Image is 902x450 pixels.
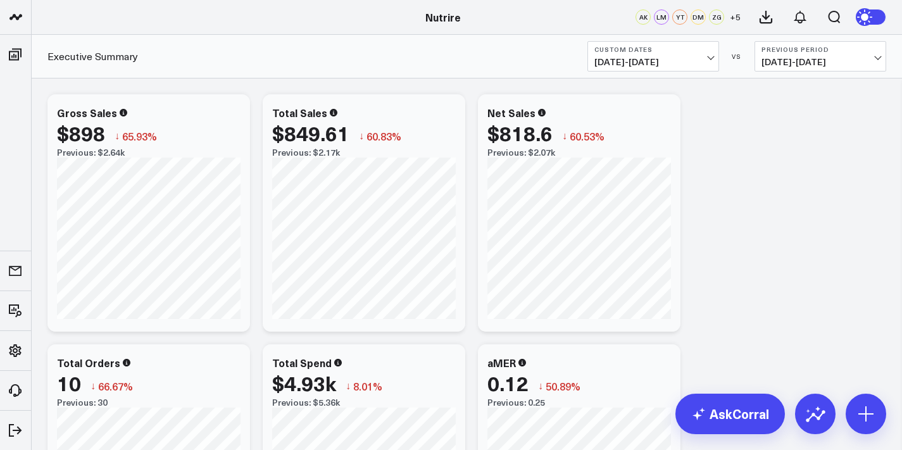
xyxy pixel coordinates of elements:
div: Net Sales [487,106,536,120]
div: 10 [57,372,81,394]
div: Previous: $2.07k [487,147,671,158]
span: ↓ [359,128,364,144]
div: Previous: $2.64k [57,147,241,158]
a: Executive Summary [47,49,138,63]
div: ZG [709,9,724,25]
div: 0.12 [487,372,529,394]
a: AskCorral [675,394,785,434]
span: 60.83% [366,129,401,143]
div: $849.61 [272,122,349,144]
div: LM [654,9,669,25]
span: ↓ [91,378,96,394]
div: Gross Sales [57,106,117,120]
div: Previous: 0.25 [487,397,671,408]
div: Previous: $2.17k [272,147,456,158]
button: Custom Dates[DATE]-[DATE] [587,41,719,72]
div: $898 [57,122,105,144]
button: +5 [727,9,742,25]
div: YT [672,9,687,25]
span: 66.67% [98,379,133,393]
span: ↓ [115,128,120,144]
div: $818.6 [487,122,553,144]
div: Total Sales [272,106,327,120]
b: Custom Dates [594,46,712,53]
div: DM [691,9,706,25]
b: Previous Period [761,46,879,53]
span: ↓ [346,378,351,394]
span: 8.01% [353,379,382,393]
div: Previous: $5.36k [272,397,456,408]
span: [DATE] - [DATE] [761,57,879,67]
div: aMER [487,356,516,370]
div: VS [725,53,748,60]
span: 65.93% [122,129,157,143]
button: Previous Period[DATE]-[DATE] [755,41,886,72]
div: Previous: 30 [57,397,241,408]
span: [DATE] - [DATE] [594,57,712,67]
span: 50.89% [546,379,580,393]
div: Total Spend [272,356,332,370]
span: + 5 [730,13,741,22]
div: AK [636,9,651,25]
span: ↓ [562,128,567,144]
div: Total Orders [57,356,120,370]
a: Nutrire [425,10,461,24]
div: $4.93k [272,372,336,394]
span: 60.53% [570,129,604,143]
span: ↓ [538,378,543,394]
